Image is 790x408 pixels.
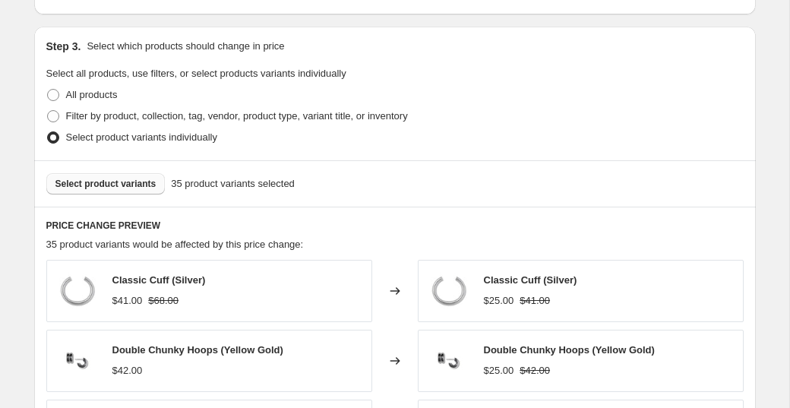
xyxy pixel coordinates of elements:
div: $25.00 [484,363,514,378]
span: Filter by product, collection, tag, vendor, product type, variant title, or inventory [66,110,408,122]
strike: $68.00 [148,293,179,308]
span: Classic Cuff (Silver) [484,274,577,286]
h2: Step 3. [46,39,81,54]
div: $25.00 [484,293,514,308]
img: IMG_4798_80x.jpg [55,268,100,314]
span: Double Chunky Hoops (Yellow Gold) [484,344,655,356]
strike: $41.00 [520,293,550,308]
button: Select product variants [46,173,166,195]
span: Select all products, use filters, or select products variants individually [46,68,346,79]
strike: $42.00 [520,363,550,378]
p: Select which products should change in price [87,39,284,54]
div: $41.00 [112,293,143,308]
div: $42.00 [112,363,143,378]
img: GiGProduct20230527_80x.jpg [55,338,100,384]
span: Double Chunky Hoops (Yellow Gold) [112,344,283,356]
span: All products [66,89,118,100]
span: 35 product variants selected [171,176,295,191]
span: 35 product variants would be affected by this price change: [46,239,304,250]
h6: PRICE CHANGE PREVIEW [46,220,744,232]
img: GiGProduct20230527_80x.jpg [426,338,472,384]
span: Select product variants individually [66,131,217,143]
span: Select product variants [55,178,156,190]
img: IMG_4798_80x.jpg [426,268,472,314]
span: Classic Cuff (Silver) [112,274,206,286]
